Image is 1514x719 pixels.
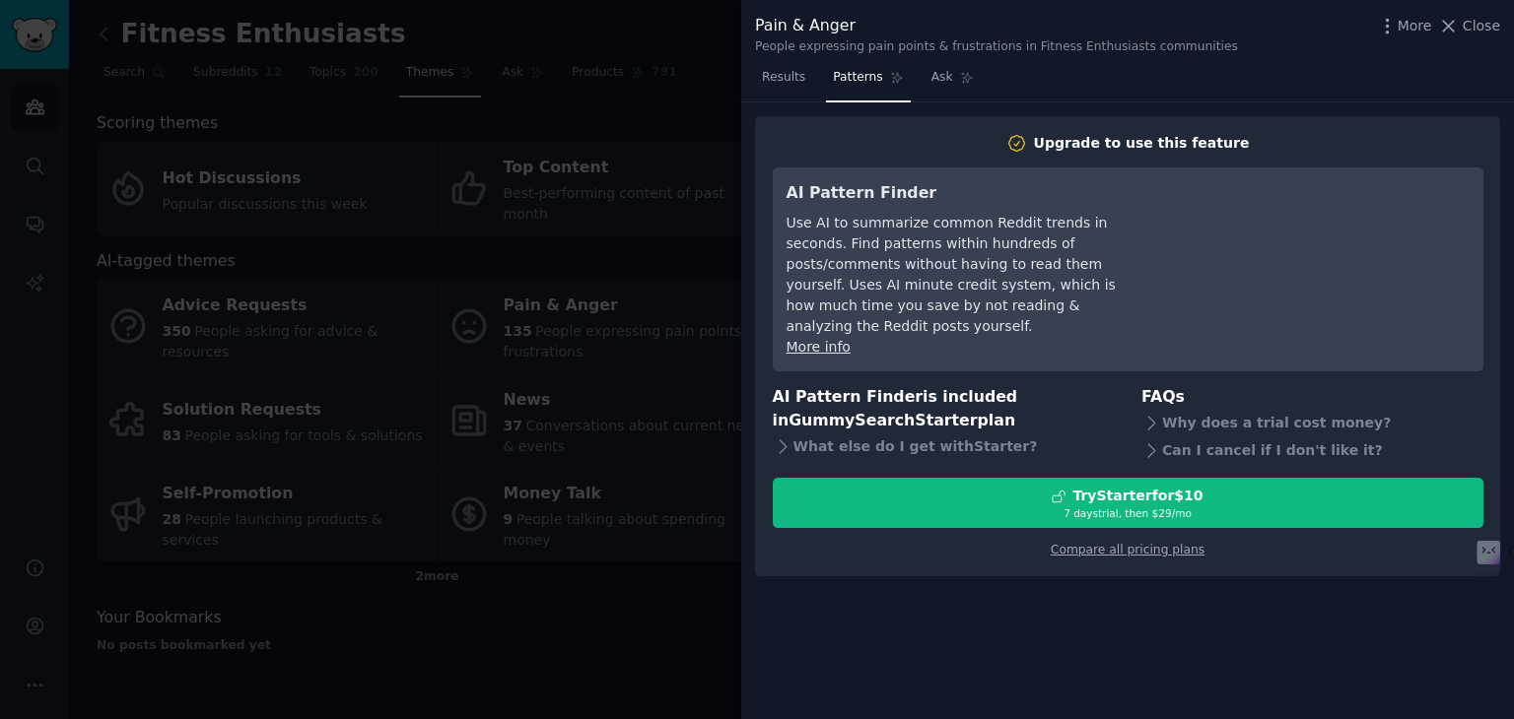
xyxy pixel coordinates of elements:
div: Try Starter for $10 [1072,486,1203,506]
div: People expressing pain points & frustrations in Fitness Enthusiasts communities [755,38,1238,56]
a: More info [787,339,851,355]
a: Ask [925,62,981,102]
div: Can I cancel if I don't like it? [1141,436,1483,464]
div: Use AI to summarize common Reddit trends in seconds. Find patterns within hundreds of posts/comme... [787,213,1146,337]
div: Pain & Anger [755,14,1238,38]
div: 7 days trial, then $ 29 /mo [774,506,1482,520]
a: Results [755,62,812,102]
a: Compare all pricing plans [1051,543,1204,556]
a: Patterns [826,62,910,102]
span: Patterns [833,69,882,87]
h3: AI Pattern Finder [787,181,1146,206]
iframe: YouTube video player [1174,181,1470,329]
h3: FAQs [1141,385,1483,410]
button: More [1377,16,1432,36]
div: Why does a trial cost money? [1141,409,1483,436]
span: More [1398,16,1432,36]
div: Upgrade to use this feature [1034,133,1250,154]
div: What else do I get with Starter ? [773,433,1115,461]
span: GummySearch Starter [789,411,977,429]
button: Close [1438,16,1500,36]
span: Results [762,69,805,87]
span: Ask [931,69,953,87]
span: Close [1463,16,1500,36]
h3: AI Pattern Finder is included in plan [773,385,1115,433]
button: TryStarterfor$107 daystrial, then $29/mo [773,478,1483,528]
